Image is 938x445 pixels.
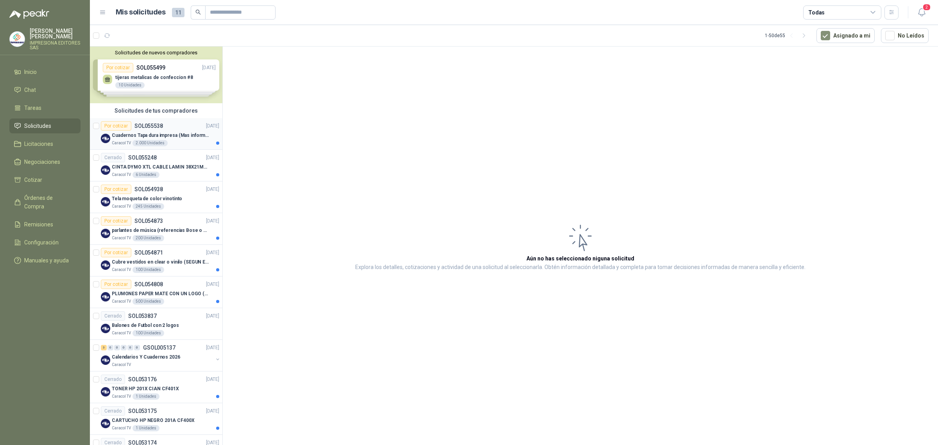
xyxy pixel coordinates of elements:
button: 2 [915,5,929,20]
p: SOL053837 [128,313,157,319]
div: 0 [121,345,127,350]
div: Cerrado [101,153,125,162]
span: Remisiones [24,220,53,229]
p: Calendarios Y Cuadernos 2026 [112,353,180,361]
div: 500 Unidades [132,298,164,305]
a: Solicitudes [9,118,81,133]
div: 0 [134,345,140,350]
span: Cotizar [24,176,42,184]
p: SOL054873 [134,218,163,224]
p: Caracol TV [112,393,131,400]
img: Company Logo [101,134,110,143]
div: 0 [127,345,133,350]
div: 3 [101,345,107,350]
img: Company Logo [101,387,110,397]
div: Por cotizar [101,248,131,257]
p: Caracol TV [112,172,131,178]
div: Todas [808,8,825,17]
p: [DATE] [206,281,219,288]
a: Chat [9,83,81,97]
a: Por cotizarSOL054938[DATE] Company LogoTela moqueta de color vinotintoCaracol TV245 Unidades [90,181,222,213]
div: Cerrado [101,311,125,321]
img: Logo peakr [9,9,49,19]
button: Asignado a mi [816,28,875,43]
p: SOL055538 [134,123,163,129]
span: Configuración [24,238,59,247]
p: IMPRESIONA EDITORES SAS [30,41,81,50]
p: [DATE] [206,186,219,193]
a: CerradoSOL053175[DATE] Company LogoCARTUCHO HP NEGRO 201A CF400XCaracol TV1 Unidades [90,403,222,435]
a: CerradoSOL053176[DATE] Company LogoTONER HP 201X CIAN CF401XCaracol TV1 Unidades [90,371,222,403]
p: [DATE] [206,407,219,415]
a: Tareas [9,100,81,115]
a: Manuales y ayuda [9,253,81,268]
p: Cubre vestidos en clear o vinilo (SEGUN ESPECIFICACIONES DEL ADJUNTO) [112,258,209,266]
a: Por cotizarSOL055538[DATE] Company LogoCuadernos Tapa dura impresa (Mas informacion en el adjunto... [90,118,222,150]
a: Órdenes de Compra [9,190,81,214]
div: Por cotizar [101,121,131,131]
p: Caracol TV [112,330,131,336]
span: Manuales y ayuda [24,256,69,265]
p: [DATE] [206,217,219,225]
p: Caracol TV [112,235,131,241]
h1: Mis solicitudes [116,7,166,18]
div: 100 Unidades [132,330,164,336]
a: Inicio [9,65,81,79]
p: SOL054938 [134,187,163,192]
div: 0 [114,345,120,350]
img: Company Logo [101,292,110,301]
div: 1 - 50 de 55 [765,29,810,42]
a: Cotizar [9,172,81,187]
button: No Leídos [881,28,929,43]
img: Company Logo [101,197,110,206]
div: 1 Unidades [132,425,159,431]
div: 6 Unidades [132,172,159,178]
p: [DATE] [206,249,219,257]
a: CerradoSOL055248[DATE] Company LogoCINTA DYMO XTL CABLE LAMIN 38X21MMBLANCOCaracol TV6 Unidades [90,150,222,181]
h3: Aún no has seleccionado niguna solicitud [526,254,634,263]
p: SOL053175 [128,408,157,414]
p: TONER HP 201X CIAN CF401X [112,385,179,393]
p: Balones de Futbol con 2 logos [112,322,179,329]
div: 1 Unidades [132,393,159,400]
span: Negociaciones [24,158,60,166]
p: SOL053176 [128,377,157,382]
span: Licitaciones [24,140,53,148]
p: SOL054871 [134,250,163,255]
p: GSOL005137 [143,345,175,350]
div: Cerrado [101,406,125,416]
span: Chat [24,86,36,94]
a: Negociaciones [9,154,81,169]
p: [DATE] [206,344,219,352]
p: [DATE] [206,312,219,320]
p: [DATE] [206,376,219,383]
a: Remisiones [9,217,81,232]
p: SOL055248 [128,155,157,160]
span: Tareas [24,104,41,112]
div: 245 Unidades [132,203,164,210]
span: Inicio [24,68,37,76]
p: [DATE] [206,122,219,130]
span: Solicitudes [24,122,51,130]
p: [PERSON_NAME] [PERSON_NAME] [30,28,81,39]
a: 3 0 0 0 0 0 GSOL005137[DATE] Company LogoCalendarios Y Cuadernos 2026Caracol TV [101,343,221,368]
img: Company Logo [101,324,110,333]
img: Company Logo [101,355,110,365]
p: CINTA DYMO XTL CABLE LAMIN 38X21MMBLANCO [112,163,209,171]
span: search [195,9,201,15]
p: SOL054808 [134,282,163,287]
p: Caracol TV [112,140,131,146]
p: Caracol TV [112,362,131,368]
p: Cuadernos Tapa dura impresa (Mas informacion en el adjunto) [112,132,209,139]
p: parlantes de música (referencias Bose o Alexa) CON MARCACION 1 LOGO (Mas datos en el adjunto) [112,227,209,234]
a: Por cotizarSOL054871[DATE] Company LogoCubre vestidos en clear o vinilo (SEGUN ESPECIFICACIONES D... [90,245,222,276]
img: Company Logo [101,165,110,175]
div: 200 Unidades [132,235,164,241]
div: Por cotizar [101,185,131,194]
a: CerradoSOL053837[DATE] Company LogoBalones de Futbol con 2 logosCaracol TV100 Unidades [90,308,222,340]
div: Por cotizar [101,280,131,289]
p: Explora los detalles, cotizaciones y actividad de una solicitud al seleccionarla. Obtén informaci... [355,263,806,272]
p: [DATE] [206,154,219,161]
a: Por cotizarSOL054873[DATE] Company Logoparlantes de música (referencias Bose o Alexa) CON MARCACI... [90,213,222,245]
img: Company Logo [101,229,110,238]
